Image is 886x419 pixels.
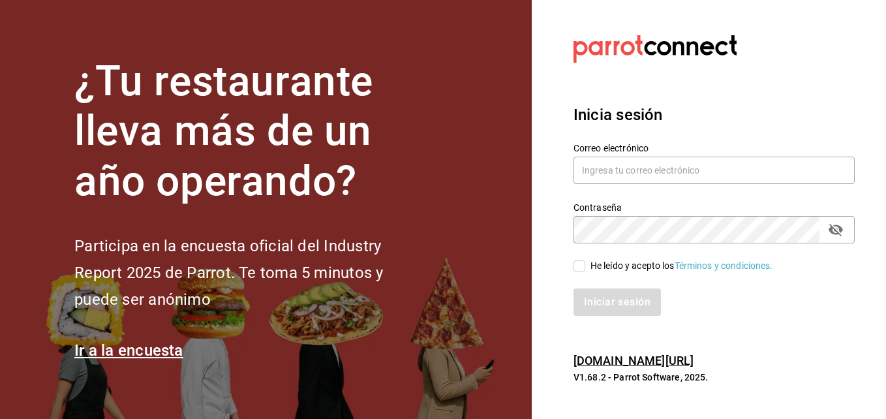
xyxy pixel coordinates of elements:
h1: ¿Tu restaurante lleva más de un año operando? [74,57,427,207]
a: [DOMAIN_NAME][URL] [573,354,694,367]
div: He leído y acepto los [590,259,773,273]
h2: Participa en la encuesta oficial del Industry Report 2025 de Parrot. Te toma 5 minutos y puede se... [74,233,427,313]
label: Contraseña [573,202,855,211]
h3: Inicia sesión [573,103,855,127]
label: Correo electrónico [573,143,855,152]
p: V1.68.2 - Parrot Software, 2025. [573,371,855,384]
a: Ir a la encuesta [74,341,183,360]
a: Términos y condiciones. [675,260,773,271]
button: passwordField [825,219,847,241]
input: Ingresa tu correo electrónico [573,157,855,184]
